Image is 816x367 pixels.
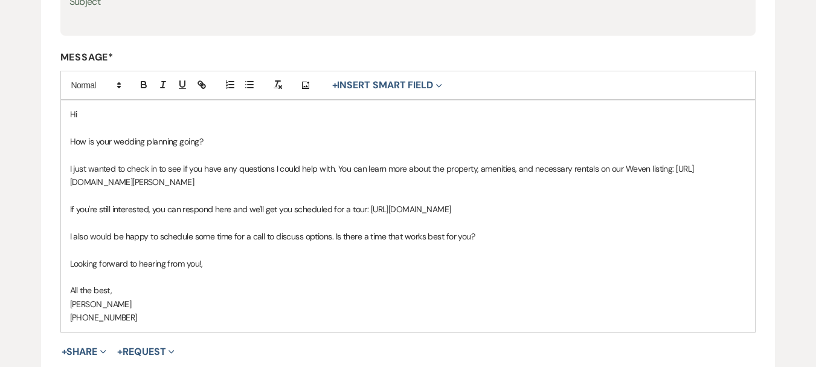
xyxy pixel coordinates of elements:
[70,311,747,324] p: [PHONE_NUMBER]
[60,51,756,63] label: Message*
[70,284,747,297] p: All the best,
[70,135,747,148] p: How is your wedding planning going?
[70,108,747,121] p: Hi
[332,80,338,90] span: +
[62,347,107,357] button: Share
[70,297,747,311] p: [PERSON_NAME]
[117,347,123,357] span: +
[117,347,175,357] button: Request
[62,347,67,357] span: +
[70,230,747,243] p: I also would be happy to schedule some time for a call to discuss options. Is there a time that w...
[70,203,747,216] p: If you're still interested, you can respond here and we'll get you scheduled for a tour: [URL][DO...
[328,78,446,93] button: Insert Smart Field
[70,162,747,189] p: I just wanted to check in to see if you have any questions I could help with. You can learn more ...
[70,257,747,270] p: Looking forward to hearing from you!,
